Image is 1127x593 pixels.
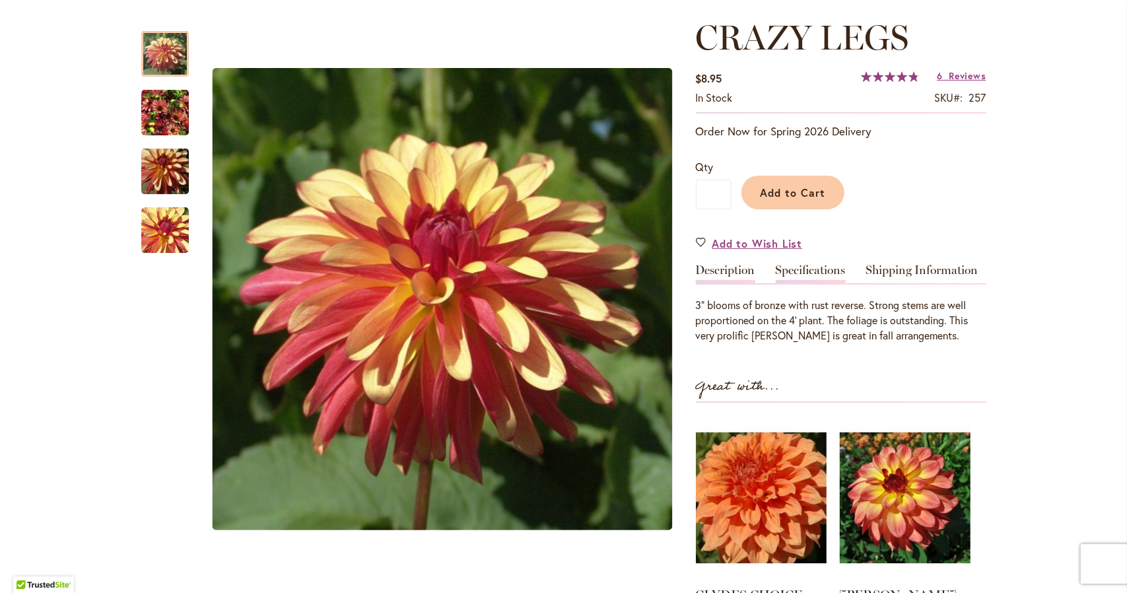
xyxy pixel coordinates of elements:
div: CRAZY LEGS [141,135,202,194]
div: Product Images [202,18,743,581]
div: CRAZY LEGS [141,18,202,77]
img: MAI TAI [840,416,971,580]
img: CRAZY LEGS [118,140,213,203]
div: 257 [969,90,986,106]
span: Reviews [949,69,986,82]
div: 3" blooms of bronze with rust reverse. Strong stems are well proportioned on the 4' plant. The fo... [696,298,986,343]
div: Availability [696,90,733,106]
a: Specifications [776,264,846,283]
img: CRAZY LEGS [212,68,672,530]
p: Order Now for Spring 2026 Delivery [696,123,986,139]
div: 96% [861,71,919,82]
span: Add to Wish List [712,236,803,251]
a: Add to Wish List [696,236,803,251]
span: In stock [696,90,733,104]
div: Detailed Product Info [696,264,986,343]
span: Add to Cart [760,186,825,199]
strong: Great with... [696,376,780,398]
a: 6 Reviews [937,69,986,82]
img: CRAZY LEGS [141,81,189,145]
a: Shipping Information [866,264,978,283]
span: Qty [696,160,714,174]
div: CRAZY LEGS [141,194,189,253]
button: Add to Cart [741,176,844,209]
img: CRAZY LEGS [141,207,189,254]
span: $8.95 [696,71,722,85]
strong: SKU [935,90,963,104]
span: CRAZY LEGS [696,17,909,58]
div: CRAZY LEGS [202,18,683,581]
img: CLYDES CHOICE [696,416,827,580]
span: 6 [937,69,943,82]
iframe: Launch Accessibility Center [10,546,47,583]
div: CRAZY LEGS [141,77,202,135]
a: Description [696,264,755,283]
div: CRAZY LEGSCRAZY LEGSCRAZY LEGS [202,18,683,581]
